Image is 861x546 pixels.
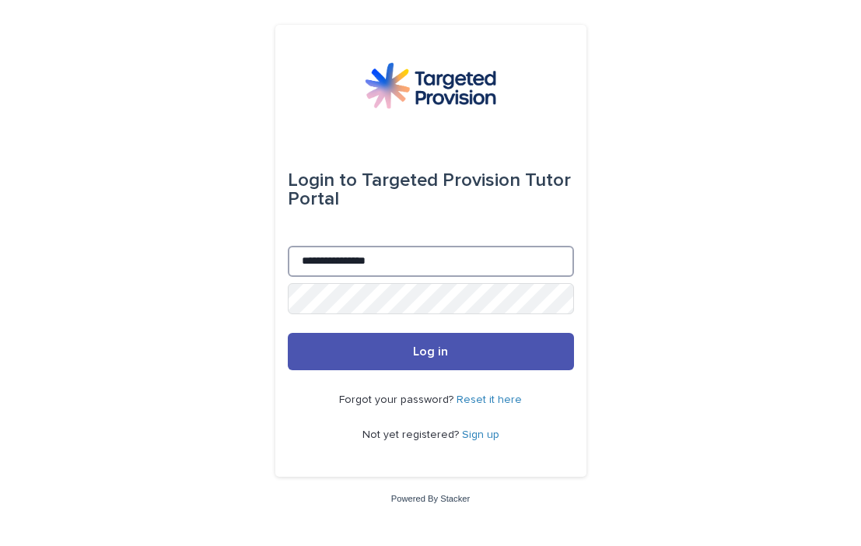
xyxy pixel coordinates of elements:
[362,429,462,440] span: Not yet registered?
[462,429,499,440] a: Sign up
[288,333,574,370] button: Log in
[413,345,448,358] span: Log in
[339,394,457,405] span: Forgot your password?
[391,494,470,503] a: Powered By Stacker
[288,171,357,190] span: Login to
[457,394,522,405] a: Reset it here
[365,62,495,109] img: M5nRWzHhSzIhMunXDL62
[288,159,574,221] div: Targeted Provision Tutor Portal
